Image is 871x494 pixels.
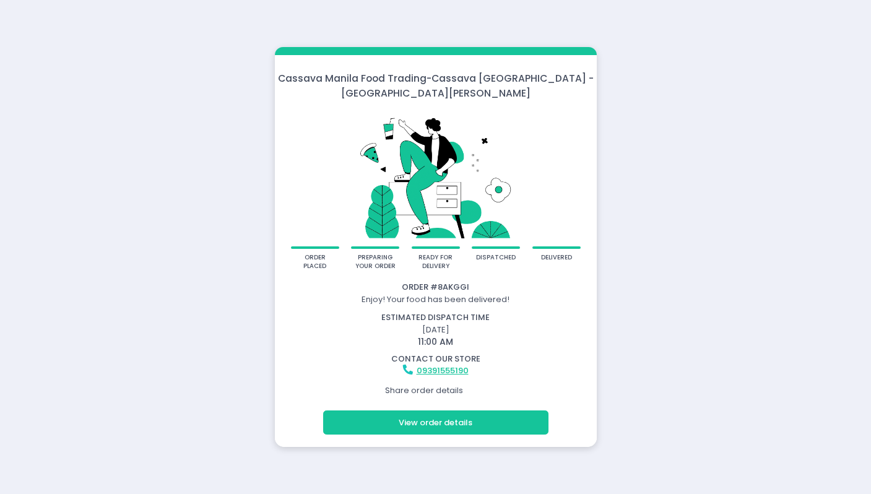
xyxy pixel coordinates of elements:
button: View order details [323,410,548,434]
div: ready for delivery [415,253,456,271]
div: contact our store [277,353,595,365]
div: Enjoy! Your food has been delivered! [277,293,595,306]
div: preparing your order [355,253,396,271]
div: Share order details [277,379,595,402]
div: order placed [295,253,335,271]
div: Order # 8AKGGI [277,281,595,293]
div: delivered [541,253,572,262]
span: 11:00 AM [418,336,453,348]
div: Cassava Manila Food Trading - Cassava [GEOGRAPHIC_DATA] - [GEOGRAPHIC_DATA][PERSON_NAME] [275,71,597,100]
a: 09391555190 [417,365,469,376]
div: [DATE] [269,311,602,349]
div: estimated dispatch time [277,311,595,324]
div: dispatched [476,253,516,262]
img: talkie [291,108,581,246]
